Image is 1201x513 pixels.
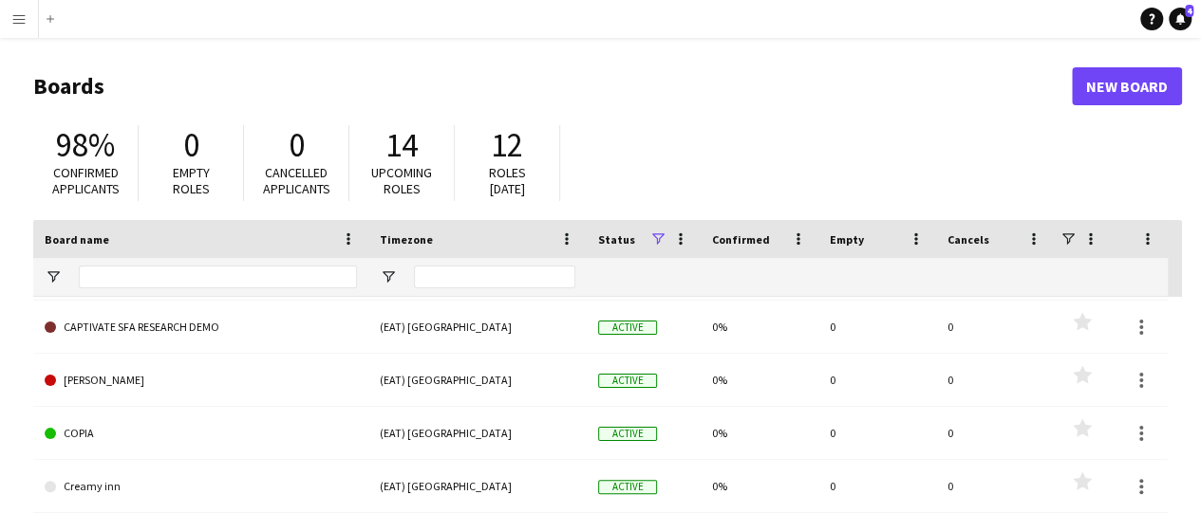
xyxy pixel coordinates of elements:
[183,124,199,166] span: 0
[701,460,818,512] div: 0%
[701,301,818,353] div: 0%
[701,354,818,406] div: 0%
[489,164,526,197] span: Roles [DATE]
[1169,8,1192,30] a: 4
[263,164,330,197] span: Cancelled applicants
[948,232,989,247] span: Cancels
[830,232,864,247] span: Empty
[818,407,936,459] div: 0
[368,460,587,512] div: (EAT) [GEOGRAPHIC_DATA]
[598,321,657,335] span: Active
[289,124,305,166] span: 0
[1185,5,1193,17] span: 4
[368,407,587,459] div: (EAT) [GEOGRAPHIC_DATA]
[598,232,635,247] span: Status
[712,232,770,247] span: Confirmed
[936,460,1054,512] div: 0
[598,427,657,441] span: Active
[45,460,357,513] a: Creamy inn
[45,232,109,247] span: Board name
[45,268,62,285] button: Open Filter Menu
[936,407,1054,459] div: 0
[368,301,587,353] div: (EAT) [GEOGRAPHIC_DATA]
[368,354,587,406] div: (EAT) [GEOGRAPHIC_DATA]
[491,124,523,166] span: 12
[45,407,357,460] a: COPIA
[371,164,432,197] span: Upcoming roles
[598,374,657,388] span: Active
[936,354,1054,406] div: 0
[701,407,818,459] div: 0%
[33,72,1072,101] h1: Boards
[818,460,936,512] div: 0
[936,301,1054,353] div: 0
[1072,67,1182,105] a: New Board
[414,266,575,288] input: Timezone Filter Input
[56,124,115,166] span: 98%
[385,124,418,166] span: 14
[79,266,357,288] input: Board name Filter Input
[818,301,936,353] div: 0
[598,480,657,494] span: Active
[45,301,357,354] a: CAPTIVATE SFA RESEARCH DEMO
[45,354,357,407] a: [PERSON_NAME]
[173,164,210,197] span: Empty roles
[818,354,936,406] div: 0
[380,232,433,247] span: Timezone
[52,164,120,197] span: Confirmed applicants
[380,268,397,285] button: Open Filter Menu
